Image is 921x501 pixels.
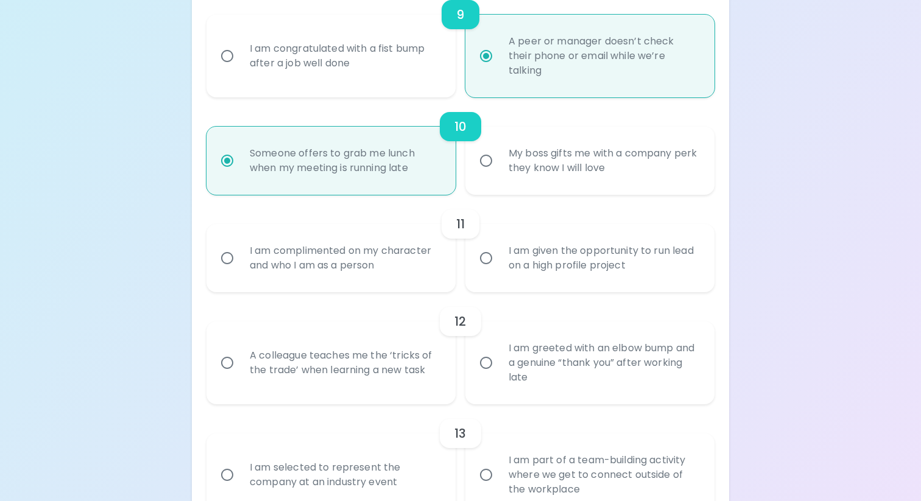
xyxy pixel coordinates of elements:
div: I am congratulated with a fist bump after a job well done [240,27,449,85]
div: I am given the opportunity to run lead on a high profile project [499,229,708,287]
div: A peer or manager doesn’t check their phone or email while we’re talking [499,19,708,93]
h6: 10 [454,117,467,136]
div: Someone offers to grab me lunch when my meeting is running late [240,131,449,190]
div: My boss gifts me with a company perk they know I will love [499,131,708,190]
div: choice-group-check [206,97,715,195]
div: choice-group-check [206,292,715,404]
h6: 12 [454,312,466,331]
h6: 13 [454,424,466,443]
div: A colleague teaches me the ‘tricks of the trade’ when learning a new task [240,334,449,392]
div: I am complimented on my character and who I am as a person [240,229,449,287]
div: choice-group-check [206,195,715,292]
div: I am greeted with an elbow bump and a genuine “thank you” after working late [499,326,708,399]
h6: 9 [456,5,464,24]
h6: 11 [456,214,465,234]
